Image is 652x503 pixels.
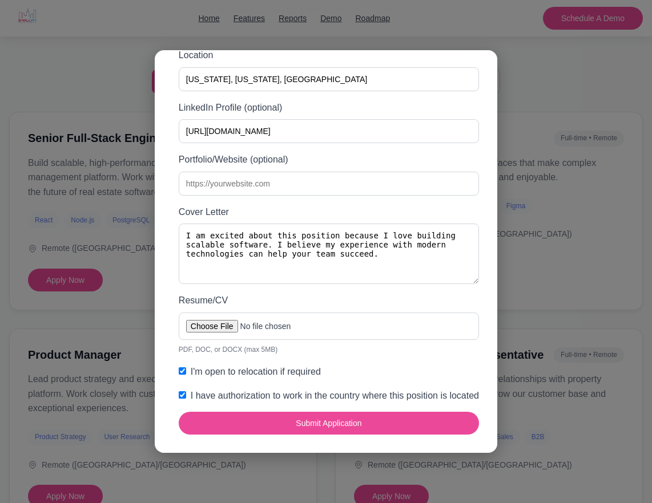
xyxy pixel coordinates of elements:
[179,412,479,435] button: Submit Application
[179,205,479,220] label: Cover Letter
[179,100,479,115] label: LinkedIn Profile (optional)
[179,67,479,91] input: City, State/Province, Country
[179,48,479,63] label: Location
[179,172,479,196] input: https://yourwebsite.com
[179,388,479,403] label: I have authorization to work in the country where this position is located
[179,364,479,379] label: I'm open to relocation if required
[179,344,479,355] small: PDF, DOC, or DOCX (max 5MB)
[179,391,186,399] input: I have authorization to work in the country where this position is located
[179,152,479,167] label: Portfolio/Website (optional)
[179,119,479,143] input: https://linkedin.com/in/yourprofile
[179,293,479,308] label: Resume/CV
[179,367,186,375] input: I'm open to relocation if required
